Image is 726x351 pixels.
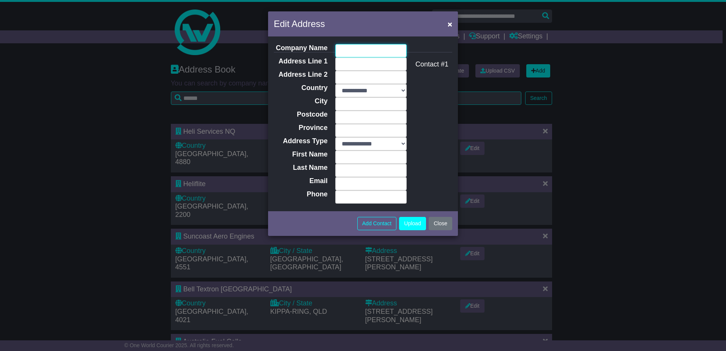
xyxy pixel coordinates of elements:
h5: Edit Address [274,17,325,31]
label: Province [268,124,331,132]
label: Company Name [268,44,331,52]
span: × [448,20,452,28]
label: City [268,97,331,106]
label: Last Name [268,164,331,172]
label: Address Type [268,137,331,145]
label: Country [268,84,331,92]
label: Address Line 2 [268,71,331,79]
span: Contact #1 [415,60,448,68]
label: Address Line 1 [268,57,331,66]
button: Close [444,16,456,32]
label: First Name [268,150,331,159]
label: Postcode [268,111,331,119]
button: Add Contact [357,217,396,230]
button: Upload [399,217,426,230]
label: Phone [268,190,331,199]
button: Close [429,217,452,230]
label: Email [268,177,331,185]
